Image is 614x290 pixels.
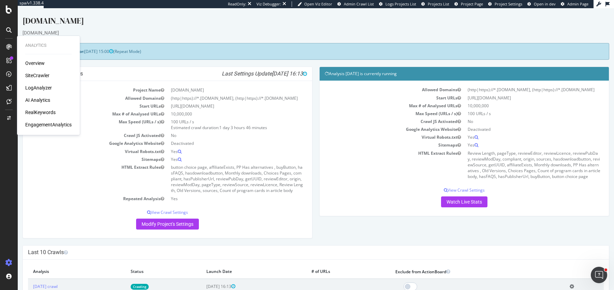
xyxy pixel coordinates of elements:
[307,125,447,133] td: Virtual Robots.txt
[15,275,40,281] a: [DATE] crawl
[297,1,332,7] a: Open Viz Editor
[307,133,447,141] td: Sitemaps
[10,201,289,207] p: View Crawl Settings
[10,241,586,248] h4: Last 10 Crawls
[454,1,483,7] a: Project Page
[150,102,289,110] td: 10,000,000
[228,1,246,7] div: ReadOnly:
[118,210,181,221] a: Modify Project's Settings
[307,101,447,109] td: Max Speed (URLs / s)
[25,72,49,79] a: SiteCrawler
[25,84,52,91] a: LogAnalyzer
[307,117,447,125] td: Google Analytics Website
[189,275,218,281] span: [DATE] 16:13
[447,125,586,133] td: Yes
[307,141,447,172] td: HTML Extract Rules
[421,1,449,7] a: Projects List
[10,40,67,46] strong: Next Launch Scheduled for:
[150,147,289,155] td: Yes
[534,1,556,6] span: Open in dev
[385,1,416,6] span: Logs Projects List
[304,1,332,6] span: Open Viz Editor
[379,1,416,7] a: Logs Projects List
[423,188,470,199] a: Watch Live Stats
[307,78,447,85] td: Allowed Domains
[495,1,522,6] span: Project Settings
[10,94,150,102] td: Start URLs
[10,62,289,69] h4: Project Global Settings
[447,94,586,101] td: 10,000,000
[184,257,289,271] th: Launch Date
[108,257,184,271] th: Status
[10,257,108,271] th: Analysis
[561,1,588,7] a: Admin Page
[150,187,289,194] td: Yes
[150,139,289,147] td: Yes
[5,35,591,52] div: (Repeat Mode)
[25,43,72,49] div: Analytics
[461,1,483,6] span: Project Page
[10,139,150,147] td: Virtual Robots.txt
[447,78,586,85] td: (http|https)://*.[DOMAIN_NAME], (http|https)://*.[DOMAIN_NAME]
[202,116,249,122] span: 1 day 3 hours 46 minutes
[527,1,556,7] a: Open in dev
[257,1,281,7] div: Viz Debugger:
[150,78,289,86] td: [DOMAIN_NAME]
[447,117,586,125] td: Deactivated
[10,110,150,123] td: Max Speed (URLs / s)
[447,86,586,94] td: [URL][DOMAIN_NAME]
[307,94,447,101] td: Max # of Analysed URLs
[150,86,289,94] td: (http|https)://*.[DOMAIN_NAME], (http|https)://*.[DOMAIN_NAME]
[289,257,372,271] th: # of URLs
[150,110,289,123] td: 100 URLs / s Estimated crawl duration:
[10,78,150,86] td: Project Name
[307,86,447,94] td: Start URLs
[10,123,150,131] td: Crawl JS Activated
[567,1,588,6] span: Admin Page
[344,1,374,6] span: Admin Crawl List
[113,276,131,281] a: Crawling
[150,155,289,187] td: button choice page, affiliateExists, PP Has alternatives , buyButton, hasFAQS, hasdownloadbutton,...
[307,109,447,117] td: Crawl JS Activated
[428,1,449,6] span: Projects List
[204,62,289,69] i: Last Settings Update
[447,101,586,109] td: 100 URLs / s
[5,7,591,21] div: [DOMAIN_NAME]
[10,102,150,110] td: Max # of Analysed URLs
[10,86,150,94] td: Allowed Domains
[307,62,586,69] h4: Analysis [DATE] is currently running
[10,131,150,139] td: Google Analytics Website
[10,147,150,155] td: Sitemaps
[591,267,607,283] iframe: Intercom live chat
[447,133,586,141] td: Yes
[488,1,522,7] a: Project Settings
[447,141,586,172] td: Review Length, pageType, reviewEditor, reviewLicence, reviewPubDay, reviewModDay, compliant, orig...
[150,131,289,139] td: Deactivated
[25,60,45,67] a: Overview
[10,187,150,194] td: Repeated Analysis
[150,123,289,131] td: No
[150,94,289,102] td: [URL][DOMAIN_NAME]
[67,40,96,46] span: [DATE] 15:00
[5,21,591,28] div: [DOMAIN_NAME]
[254,62,289,69] span: [DATE] 16:13
[372,257,547,271] th: Exclude from ActionBoard
[25,121,72,128] a: EngagementAnalytics
[25,109,56,116] a: RealKeywords
[337,1,374,7] a: Admin Crawl List
[10,155,150,187] td: HTML Extract Rules
[307,179,586,185] p: View Crawl Settings
[447,109,586,117] td: No
[25,97,50,103] a: AI Analytics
